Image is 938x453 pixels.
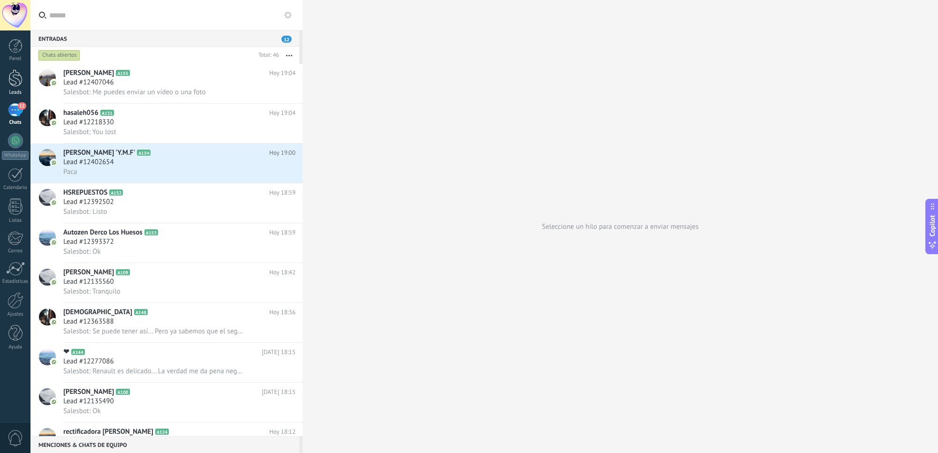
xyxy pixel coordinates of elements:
[2,151,29,160] div: WhatsApp
[2,90,29,96] div: Leads
[30,30,299,47] div: Entradas
[262,347,295,357] span: [DATE] 18:15
[51,80,57,86] img: icon
[2,248,29,254] div: Correo
[2,56,29,62] div: Panel
[63,277,114,287] span: Lead #12135560
[51,120,57,126] img: icon
[2,120,29,126] div: Chats
[269,188,295,197] span: Hoy 18:59
[63,237,114,247] span: Lead #12393372
[269,268,295,277] span: Hoy 18:42
[71,349,85,355] span: A144
[63,68,114,78] span: [PERSON_NAME]
[63,207,107,216] span: Salesbot: Listo
[134,309,148,315] span: A148
[30,343,303,382] a: avataricon❤‍A144[DATE] 18:15Lead #12277086Salesbot: Renault es delicado... La verdad me da pena n...
[51,279,57,286] img: icon
[63,427,153,437] span: rectificadora [PERSON_NAME]
[51,359,57,365] img: icon
[30,303,303,342] a: avataricon[DEMOGRAPHIC_DATA]A148Hoy 18:36Lead #12363588Salesbot: Se puede tener así... Pero ya sa...
[18,102,26,110] span: 12
[63,317,114,326] span: Lead #12363588
[928,215,937,237] span: Copilot
[109,189,123,196] span: A152
[51,159,57,166] img: icon
[63,367,244,376] span: Salesbot: Renault es delicado... La verdad me da pena negarte el servicio. Pero quiera que buscar...
[2,185,29,191] div: Calendario
[63,88,205,97] span: Salesbot: Me puedes enviar un vídeo o una foto
[30,64,303,103] a: avataricon[PERSON_NAME]A155Hoy 19:04Lead #12407046Salesbot: Me puedes enviar un vídeo o una foto
[30,263,303,302] a: avataricon[PERSON_NAME]A109Hoy 18:42Lead #12135560Salesbot: Tranquilo
[63,347,69,357] span: ❤‍
[63,387,114,397] span: [PERSON_NAME]
[63,158,114,167] span: Lead #12402654
[63,128,116,136] span: Salesbot: You lost
[63,78,114,87] span: Lead #12407046
[51,239,57,246] img: icon
[30,383,303,422] a: avataricon[PERSON_NAME]A100[DATE] 18:15Lead #12135490Salesbot: Ok
[116,269,129,275] span: A109
[269,68,295,78] span: Hoy 19:04
[63,228,143,237] span: Autozen Derco Los Huesos
[116,70,129,76] span: A155
[51,399,57,405] img: icon
[63,188,107,197] span: HSREPUESTOS
[116,389,129,395] span: A100
[63,148,135,158] span: [PERSON_NAME] 'Y.M.F'️
[63,108,98,118] span: hasaleh056
[262,387,295,397] span: [DATE] 18:15
[269,427,295,437] span: Hoy 18:12
[63,167,77,176] span: Paca
[255,51,279,60] div: Total: 46
[281,36,292,43] span: 12
[51,319,57,325] img: icon
[2,344,29,350] div: Ayuda
[63,247,101,256] span: Salesbot: Ok
[2,279,29,285] div: Estadísticas
[63,327,244,336] span: Salesbot: Se puede tener así... Pero ya sabemos que el seguro no lo pasa con esa dos fugas
[269,228,295,237] span: Hoy 18:59
[30,436,299,453] div: Menciones & Chats de equipo
[155,429,169,435] span: A124
[51,199,57,206] img: icon
[269,148,295,158] span: Hoy 19:00
[63,357,114,366] span: Lead #12277086
[269,308,295,317] span: Hoy 18:36
[63,287,121,296] span: Salesbot: Tranquilo
[38,50,80,61] div: Chats abiertos
[30,104,303,143] a: avatariconhasaleh056A131Hoy 19:04Lead #12218330Salesbot: You lost
[63,197,114,207] span: Lead #12392502
[279,47,299,64] button: Más
[30,143,303,183] a: avataricon[PERSON_NAME] 'Y.M.F'️A154Hoy 19:00Lead #12402654Paca
[63,118,114,127] span: Lead #12218330
[30,183,303,223] a: avatariconHSREPUESTOSA152Hoy 18:59Lead #12392502Salesbot: Listo
[2,311,29,317] div: Ajustes
[30,223,303,263] a: avatariconAutozen Derco Los HuesosA153Hoy 18:59Lead #12393372Salesbot: Ok
[144,229,158,235] span: A153
[63,397,114,406] span: Lead #12135490
[137,150,151,156] span: A154
[100,110,114,116] span: A131
[269,108,295,118] span: Hoy 19:04
[63,308,132,317] span: [DEMOGRAPHIC_DATA]
[2,218,29,224] div: Listas
[63,407,101,415] span: Salesbot: Ok
[63,268,114,277] span: [PERSON_NAME]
